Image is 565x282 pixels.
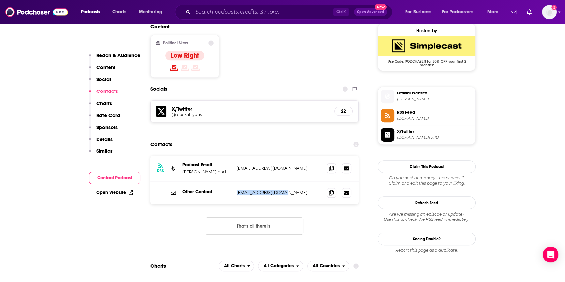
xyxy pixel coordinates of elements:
span: All Countries [313,264,340,268]
div: Are we missing an episode or update? Use this to check the RSS feed immediately. [378,212,476,222]
span: Use Code: PODCHASER for 50% OFF your first 2 months! [378,56,475,67]
a: Show notifications dropdown [508,7,519,18]
a: @rebekahlyons [172,112,329,117]
img: User Profile [542,5,557,19]
p: Content [96,64,115,70]
p: Other Contact [182,189,231,195]
button: open menu [134,7,171,17]
button: Details [89,136,113,148]
p: Details [96,136,113,142]
span: Open Advanced [357,10,384,14]
img: Podchaser - Follow, Share and Rate Podcasts [5,6,68,18]
span: Official Website [397,90,473,96]
span: Logged in as BenLaurro [542,5,557,19]
span: For Podcasters [442,7,473,17]
span: twitter.com/rebekahlyons [397,135,473,140]
p: Rate Card [96,112,120,118]
h4: Low Right [171,51,199,60]
button: Show profile menu [542,5,557,19]
h5: 22 [340,108,347,114]
p: Charts [96,100,112,106]
div: Search podcasts, credits, & more... [181,5,399,20]
p: [EMAIL_ADDRESS][DOMAIN_NAME] [237,165,321,171]
button: open menu [307,261,349,271]
input: Search podcasts, credits, & more... [193,7,333,17]
h2: Countries [307,261,349,271]
p: [PERSON_NAME] and [PERSON_NAME] [182,169,231,175]
button: open menu [258,261,303,271]
span: New [375,4,387,10]
button: Claim This Podcast [378,160,476,173]
a: RSS Feed[DOMAIN_NAME] [381,109,473,122]
button: Refresh Feed [378,196,476,209]
span: For Business [405,7,431,17]
div: Claim and edit this page to your liking. [378,176,476,186]
button: open menu [219,261,254,271]
p: Contacts [96,88,118,94]
h2: Charts [150,263,166,269]
svg: Add a profile image [551,5,557,10]
h2: Socials [150,83,167,95]
a: X/Twitter[DOMAIN_NAME][URL] [381,128,473,142]
span: Monitoring [139,7,162,17]
button: Rate Card [89,112,120,124]
h5: X/Twitter [172,106,329,112]
span: All Charts [224,264,245,268]
span: Ctrl K [333,8,349,16]
button: open menu [401,7,439,17]
button: Sponsors [89,124,118,136]
div: Report this page as a duplicate. [378,248,476,253]
span: Podcasts [81,7,100,17]
a: Official Website[DOMAIN_NAME] [381,90,473,103]
h2: Political Skew [163,41,188,45]
h5: @rebekahlyons [172,112,276,117]
button: open menu [438,7,483,17]
span: X/Twitter [397,129,473,134]
div: Open Intercom Messenger [543,247,558,262]
h2: Content [150,23,353,30]
span: rebekahlyons.com [397,97,473,102]
button: Contact Podcast [89,172,140,184]
button: Similar [89,148,112,160]
button: Charts [89,100,112,112]
span: feeds.simplecast.com [397,116,473,121]
p: [EMAIL_ADDRESS][DOMAIN_NAME] [237,190,321,195]
button: Contacts [89,88,118,100]
button: Social [89,76,111,88]
a: Charts [108,7,130,17]
div: Hosted by [378,28,475,34]
a: Open Website [96,190,133,195]
h2: Categories [258,261,303,271]
button: Nothing here. [206,217,303,235]
p: Podcast Email [182,162,231,168]
h2: Contacts [150,138,172,150]
p: Social [96,76,111,82]
span: RSS Feed [397,109,473,115]
p: Reach & Audience [96,52,140,58]
span: More [487,7,498,17]
img: SimpleCast Deal: Use Code: PODCHASER for 50% OFF your first 2 months! [378,36,475,56]
button: Reach & Audience [89,52,140,64]
p: Similar [96,148,112,154]
p: Sponsors [96,124,118,130]
button: open menu [483,7,507,17]
a: Seeing Double? [378,233,476,245]
span: Do you host or manage this podcast? [378,176,476,181]
button: Content [89,64,115,76]
span: Charts [112,7,126,17]
h2: Platforms [219,261,254,271]
a: Show notifications dropdown [524,7,534,18]
h3: RSS [157,168,164,174]
a: SimpleCast Deal: Use Code: PODCHASER for 50% OFF your first 2 months! [378,36,475,67]
button: open menu [76,7,109,17]
span: All Categories [264,264,294,268]
button: Open AdvancedNew [354,8,387,16]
